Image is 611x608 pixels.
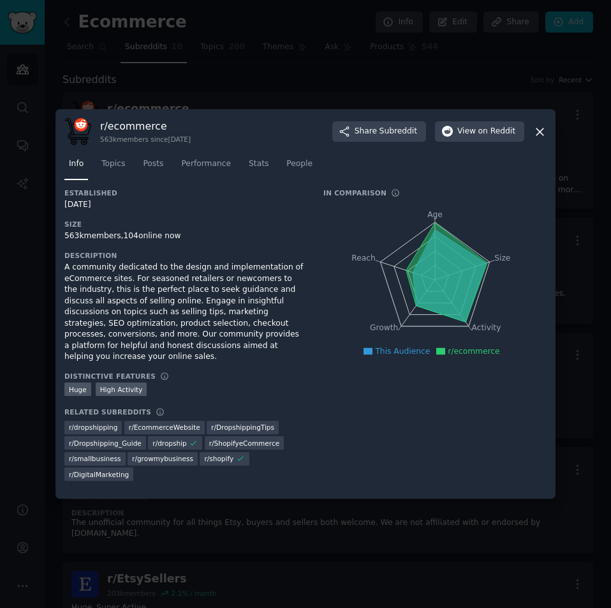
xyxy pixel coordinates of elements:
span: People [286,158,313,170]
h3: Established [64,188,305,197]
tspan: Reach [351,254,376,262]
span: Performance [181,158,231,170]
span: r/ DropshippingTips [211,423,274,432]
button: Viewon Reddit [435,121,524,142]
h3: Distinctive Features [64,372,156,381]
span: r/ smallbusiness [69,454,121,463]
tspan: Activity [472,323,501,332]
img: ecommerce [64,118,91,145]
span: r/ EcommerceWebsite [129,423,200,432]
span: Topics [101,158,125,170]
span: This Audience [375,347,430,356]
span: r/ growmybusiness [132,454,193,463]
div: High Activity [96,383,147,396]
div: Huge [64,383,91,396]
a: Stats [244,154,273,180]
tspan: Age [427,210,443,219]
span: r/ ShopifyeCommerce [209,439,279,448]
h3: Related Subreddits [64,407,151,416]
span: r/ shopify [204,454,233,463]
span: Info [69,158,84,170]
tspan: Growth [370,323,398,332]
a: Performance [177,154,235,180]
a: Posts [138,154,168,180]
div: 563k members since [DATE] [100,135,191,144]
div: [DATE] [64,199,305,211]
span: on Reddit [478,126,515,137]
span: r/ecommerce [448,347,499,356]
a: Info [64,154,88,180]
span: r/ dropshipping [69,423,117,432]
h3: Size [64,220,305,229]
span: Share [355,126,417,137]
a: Topics [97,154,129,180]
h3: Description [64,251,305,260]
span: r/ dropship [152,439,186,448]
button: ShareSubreddit [332,121,426,142]
span: View [457,126,515,137]
span: r/ Dropshipping_Guide [69,439,142,448]
span: Posts [143,158,163,170]
span: Stats [249,158,269,170]
a: People [282,154,317,180]
div: 563k members, 104 online now [64,231,305,242]
div: A community dedicated to the design and implementation of eCommerce sites. For seasoned retailers... [64,262,305,363]
h3: r/ ecommerce [100,119,191,133]
tspan: Size [494,254,510,262]
h3: In Comparison [323,188,386,197]
span: Subreddit [379,126,417,137]
span: r/ DigitalMarketing [69,470,129,479]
